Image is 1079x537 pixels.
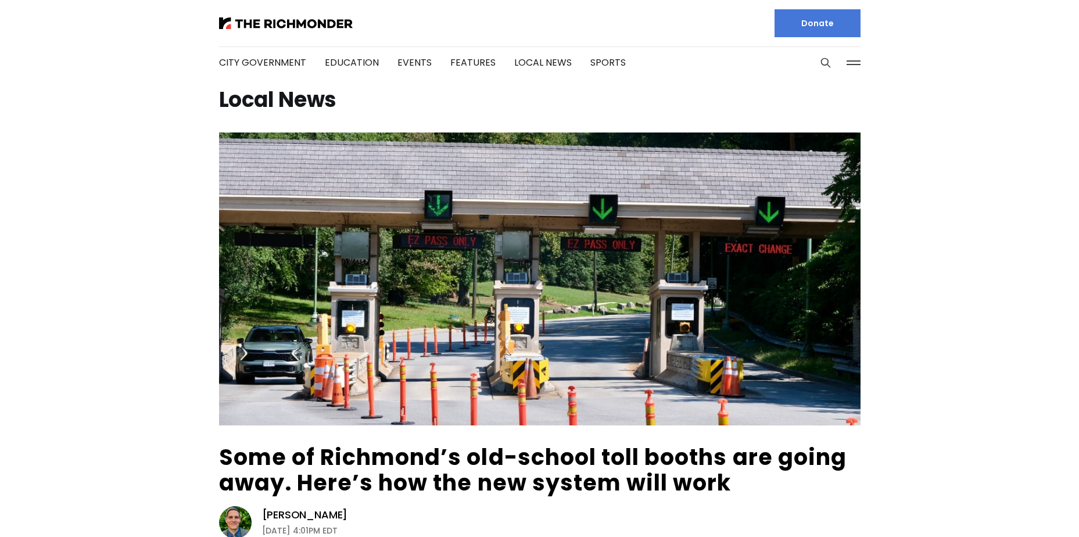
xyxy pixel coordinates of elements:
a: Education [325,56,379,69]
a: Events [397,56,432,69]
a: Donate [775,9,861,37]
h1: Local News [219,91,861,109]
a: Some of Richmond’s old-school toll booths are going away. Here’s how the new system will work [219,442,847,498]
a: Local News [514,56,572,69]
a: City Government [219,56,306,69]
img: The Richmonder [219,17,353,29]
img: Some of Richmond’s old-school toll booths are going away. Here’s how the new system will work [219,133,861,425]
iframe: portal-trigger [981,480,1079,537]
a: Sports [590,56,626,69]
a: [PERSON_NAME] [262,508,348,522]
button: Search this site [817,54,834,71]
a: Features [450,56,496,69]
